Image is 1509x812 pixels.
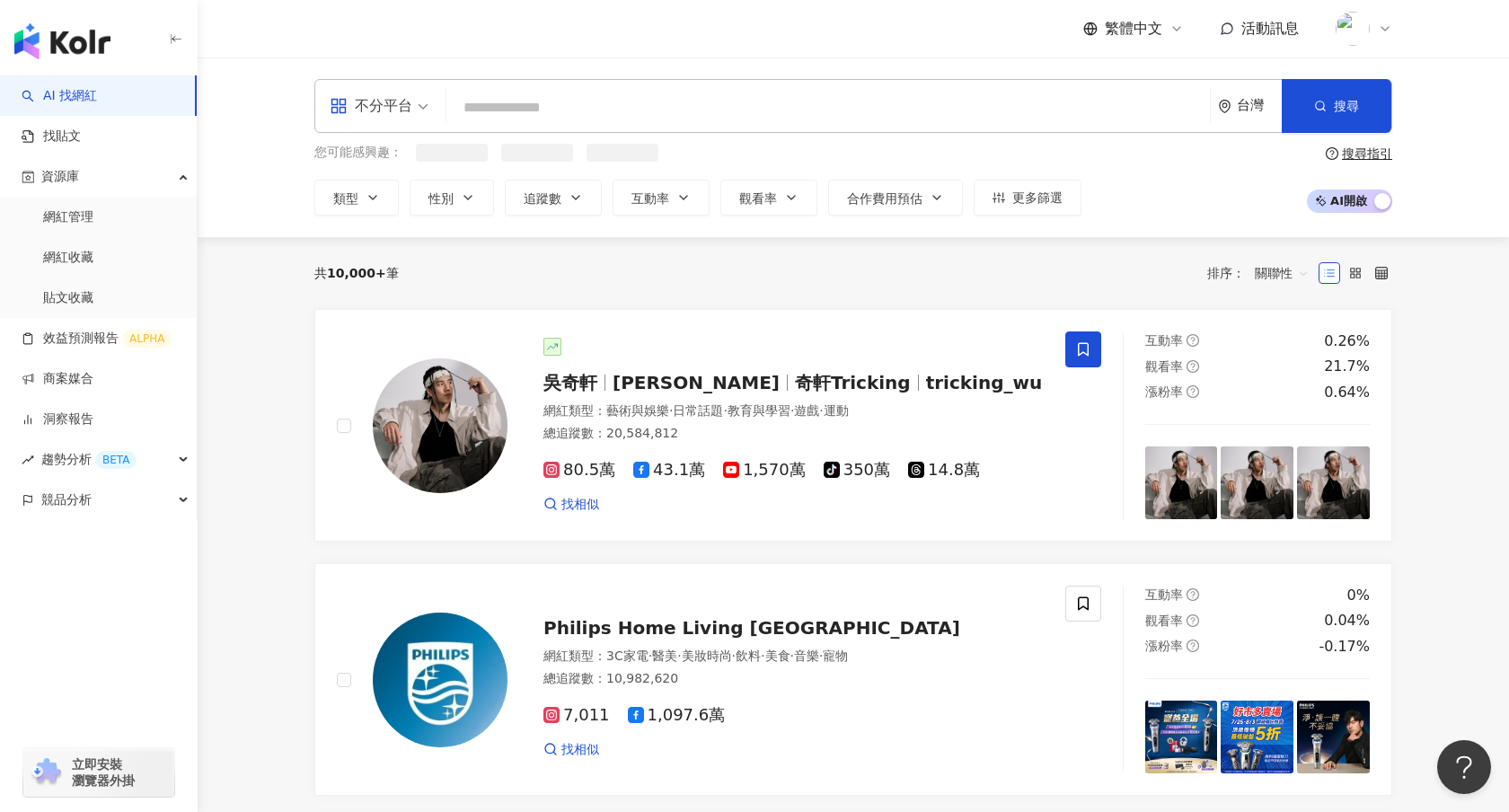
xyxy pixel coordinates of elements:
[628,706,726,725] span: 1,097.6萬
[543,402,1044,420] div: 網紅類型 ：
[330,97,348,115] span: appstore
[790,649,794,663] span: ·
[1324,611,1370,631] div: 0.04%
[652,649,677,663] span: 醫美
[795,372,911,393] span: 奇軒Tricking
[410,180,494,216] button: 性別
[1324,383,1370,402] div: 0.64%
[613,372,780,393] span: [PERSON_NAME]
[1334,99,1359,113] span: 搜尋
[29,758,64,787] img: chrome extension
[1187,385,1199,398] span: question-circle
[669,403,673,418] span: ·
[728,403,790,418] span: 教育與學習
[1297,701,1370,773] img: post-image
[723,461,806,480] span: 1,570萬
[1105,19,1162,39] span: 繁體中文
[14,23,110,59] img: logo
[373,613,507,747] img: KOL Avatar
[330,92,412,120] div: 不分平台
[95,451,137,469] div: BETA
[41,156,79,197] span: 資源庫
[1218,100,1231,113] span: environment
[1207,259,1319,287] div: 排序：
[765,649,790,663] span: 美食
[1437,740,1491,794] iframe: Help Scout Beacon - Open
[1255,259,1309,287] span: 關聯性
[22,370,93,388] a: 商案媒合
[720,180,817,216] button: 觀看率
[824,461,890,480] span: 350萬
[682,649,732,663] span: 美妝時尚
[1145,701,1218,773] img: post-image
[543,617,960,639] span: Philips Home Living [GEOGRAPHIC_DATA]
[649,649,652,663] span: ·
[333,191,358,206] span: 類型
[428,191,454,206] span: 性別
[1324,331,1370,351] div: 0.26%
[543,372,597,393] span: 吳奇軒
[327,266,386,280] span: 10,000+
[794,649,819,663] span: 音樂
[819,403,823,418] span: ·
[1145,333,1183,348] span: 互動率
[561,741,599,759] span: 找相似
[1187,334,1199,347] span: question-circle
[908,461,980,480] span: 14.8萬
[739,191,777,206] span: 觀看率
[1145,613,1183,628] span: 觀看率
[1319,637,1370,657] div: -0.17%
[1187,614,1199,627] span: question-circle
[673,403,723,418] span: 日常話題
[1237,98,1282,113] div: 台灣
[824,403,849,418] span: 運動
[22,128,81,146] a: 找貼文
[1241,20,1299,37] span: 活動訊息
[543,425,1044,443] div: 總追蹤數 ： 20,584,812
[543,706,610,725] span: 7,011
[613,180,710,216] button: 互動率
[561,496,599,514] span: 找相似
[1221,701,1293,773] img: post-image
[790,403,794,418] span: ·
[22,330,172,348] a: 效益預測報告ALPHA
[633,461,705,480] span: 43.1萬
[736,649,761,663] span: 飲料
[1336,12,1370,46] img: Kolr%20app%20icon%20%281%29.png
[1347,586,1370,605] div: 0%
[22,454,34,466] span: rise
[723,403,727,418] span: ·
[41,439,137,480] span: 趨勢分析
[1187,588,1199,601] span: question-circle
[828,180,963,216] button: 合作費用預估
[314,144,402,162] span: 您可能感興趣：
[1282,79,1391,133] button: 搜尋
[543,461,615,480] span: 80.5萬
[732,649,736,663] span: ·
[1145,587,1183,602] span: 互動率
[1297,446,1370,519] img: post-image
[1221,446,1293,519] img: post-image
[631,191,669,206] span: 互動率
[22,410,93,428] a: 洞察報告
[314,309,1392,542] a: KOL Avatar吳奇軒[PERSON_NAME]奇軒Trickingtricking_wu網紅類型：藝術與娛樂·日常話題·教育與學習·遊戲·運動總追蹤數：20,584,81280.5萬43....
[505,180,602,216] button: 追蹤數
[794,403,819,418] span: 遊戲
[606,403,669,418] span: 藝術與娛樂
[1187,360,1199,373] span: question-circle
[847,191,922,206] span: 合作費用預估
[1187,640,1199,652] span: question-circle
[819,649,823,663] span: ·
[543,496,599,514] a: 找相似
[543,670,1044,688] div: 總追蹤數 ： 10,982,620
[22,87,97,105] a: searchAI 找網紅
[926,372,1043,393] span: tricking_wu
[1145,639,1183,653] span: 漲粉率
[72,756,135,789] span: 立即安裝 瀏覽器外掛
[43,208,93,226] a: 網紅管理
[1145,359,1183,374] span: 觀看率
[41,480,92,520] span: 競品分析
[1145,446,1218,519] img: post-image
[677,649,681,663] span: ·
[43,289,93,307] a: 貼文收藏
